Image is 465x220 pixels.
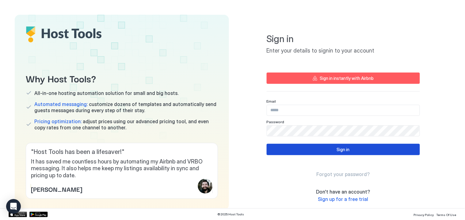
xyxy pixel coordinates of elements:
[6,199,21,214] div: Open Intercom Messenger
[26,71,218,85] span: Why Host Tools?
[267,73,420,84] button: Sign in instantly with Airbnb
[267,120,284,124] span: Password
[318,196,368,202] a: Sign up for a free trial
[317,171,370,178] a: Forgot your password?
[414,211,434,218] a: Privacy Policy
[9,212,27,217] a: App Store
[34,118,218,131] span: adjust prices using our advanced pricing tool, and even copy rates from one channel to another.
[267,99,276,104] span: Email
[31,184,82,194] span: [PERSON_NAME]
[436,213,456,217] span: Terms Of Use
[337,146,350,153] div: Sign in
[267,33,420,45] span: Sign in
[31,148,213,156] span: " Host Tools has been a lifesaver! "
[267,126,420,136] input: Input Field
[198,179,213,194] div: profile
[29,212,48,217] a: Google Play Store
[320,75,374,81] div: Sign in instantly with Airbnb
[316,189,370,195] span: Don't have an account?
[267,105,420,116] input: Input Field
[34,101,218,113] span: customize dozens of templates and automatically send guests messages during every step of their s...
[31,158,213,179] span: It has saved me countless hours by automating my Airbnb and VRBO messaging. It also helps me keep...
[414,213,434,217] span: Privacy Policy
[34,101,88,107] span: Automated messaging:
[267,144,420,155] button: Sign in
[267,47,420,54] span: Enter your details to signin to your account
[218,212,244,216] span: © 2025 Host Tools
[34,90,178,96] span: All-in-one hosting automation solution for small and big hosts.
[34,118,82,124] span: Pricing optimization:
[436,211,456,218] a: Terms Of Use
